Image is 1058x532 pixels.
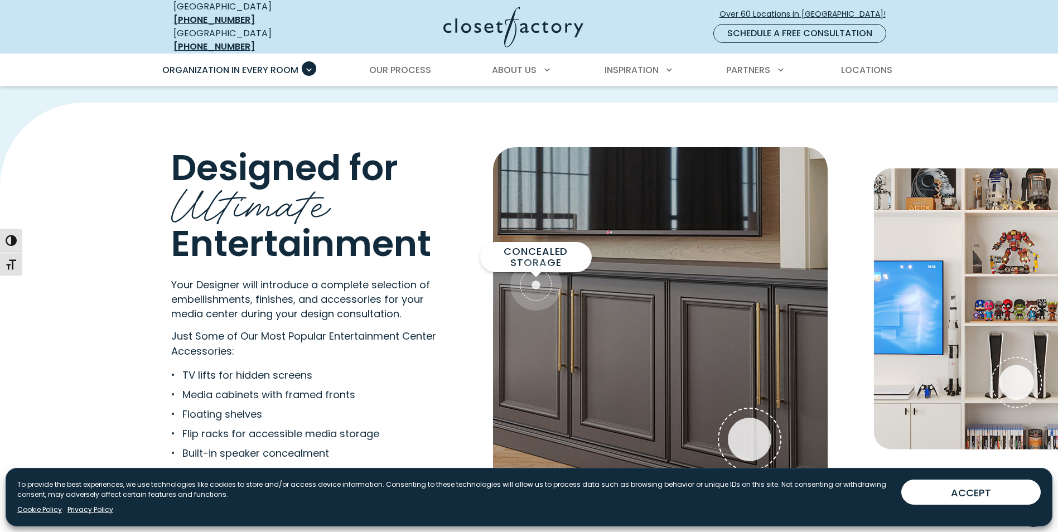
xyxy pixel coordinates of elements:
[171,465,426,480] li: Elegant molding & trim
[489,246,583,268] span: Concealed Storage
[443,7,583,47] img: Closet Factory Logo
[605,64,659,76] span: Inspiration
[17,480,892,500] p: To provide the best experiences, we use technologies like cookies to store and/or access device i...
[719,8,895,20] span: Over 60 Locations in [GEOGRAPHIC_DATA]!
[726,64,770,76] span: Partners
[369,64,431,76] span: Our Process
[162,64,298,76] span: Organization in Every Room
[171,407,426,422] li: Floating shelves
[171,426,426,441] li: Flip racks for accessible media storage
[841,64,892,76] span: Locations
[901,480,1041,505] button: ACCEPT
[173,27,335,54] div: [GEOGRAPHIC_DATA]
[171,278,430,321] span: Your Designer will introduce a complete selection of embellishments, finishes, and accessories fo...
[492,64,537,76] span: About Us
[713,24,886,43] a: Schedule a Free Consultation
[171,168,331,233] span: Ultimate
[171,387,426,402] li: Media cabinets with framed fronts
[171,446,426,461] li: Built-in speaker concealment
[171,219,431,269] span: Entertainment
[173,40,255,53] a: [PHONE_NUMBER]
[171,328,462,359] p: Just Some of Our Most Popular Entertainment Center Accessories:
[171,367,426,383] li: TV lifts for hidden screens
[173,13,255,26] a: [PHONE_NUMBER]
[154,55,904,86] nav: Primary Menu
[67,505,113,515] a: Privacy Policy
[17,505,62,515] a: Cookie Policy
[719,4,895,24] a: Over 60 Locations in [GEOGRAPHIC_DATA]!
[493,147,828,499] img: Custom cabinetry in media center
[171,143,398,192] span: Designed for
